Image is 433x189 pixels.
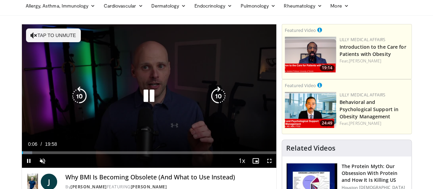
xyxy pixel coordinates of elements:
a: Lilly Medical Affairs [340,37,386,43]
span: / [41,141,42,147]
a: 24:49 [285,92,336,128]
h4: Related Videos [286,144,335,152]
span: 19:14 [320,65,334,71]
button: Tap to unmute [26,28,81,42]
small: Featured Video [285,82,316,88]
span: 24:49 [320,120,334,126]
small: Featured Video [285,27,316,33]
div: Progress Bar [22,151,276,154]
button: Playback Rate [235,154,249,168]
button: Enable picture-in-picture mode [249,154,263,168]
span: 0:06 [28,141,37,147]
button: Fullscreen [263,154,276,168]
div: Feat. [340,120,409,127]
a: [PERSON_NAME] [349,120,381,126]
video-js: Video Player [22,24,276,168]
a: [PERSON_NAME] [349,58,381,64]
img: ba3304f6-7838-4e41-9c0f-2e31ebde6754.png.150x105_q85_crop-smart_upscale.png [285,92,336,128]
a: Introduction to the Care for Patients with Obesity [340,44,406,57]
button: Pause [22,154,36,168]
a: Behavioral and Psychological Support in Obesity Management [340,99,398,120]
a: 19:14 [285,37,336,73]
img: acc2e291-ced4-4dd5-b17b-d06994da28f3.png.150x105_q85_crop-smart_upscale.png [285,37,336,73]
h3: The Protein Myth: Our Obsession With Protein and How It Is Killing US [342,163,407,184]
button: Unmute [36,154,49,168]
h4: Why BMI Is Becoming Obsolete (And What to Use Instead) [65,174,270,181]
span: 19:58 [45,141,57,147]
div: Feat. [340,58,409,64]
a: Lilly Medical Affairs [340,92,386,98]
